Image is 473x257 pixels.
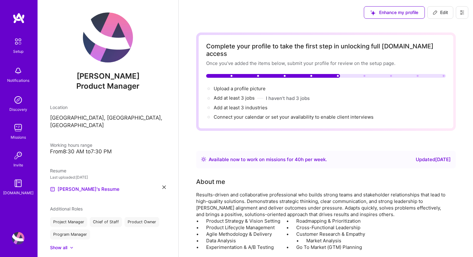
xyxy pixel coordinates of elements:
[201,157,206,162] img: Availability
[12,121,24,134] img: teamwork
[3,190,33,196] div: [DOMAIN_NAME]
[196,177,225,186] div: About me
[214,95,255,101] span: Add at least 3 jobs
[12,177,24,190] img: guide book
[162,185,166,189] i: icon Close
[214,86,266,91] span: Upload a profile picture
[9,106,27,113] div: Discovery
[12,65,24,77] img: bell
[196,191,446,250] div: Results-driven and collaborative professional who builds strong teams and stakeholder relationshi...
[206,42,446,57] div: Complete your profile to take the first step in unlocking full [DOMAIN_NAME] access
[12,149,24,162] img: Invite
[370,9,418,16] span: Enhance my profile
[11,134,26,141] div: Missions
[364,6,425,19] button: Enhance my profile
[50,104,166,111] div: Location
[125,217,159,227] div: Product Owner
[206,60,446,67] div: Once you’ve added the items below, submit your profile for review on the setup page.
[12,232,24,245] img: User Avatar
[433,9,448,16] span: Edit
[266,95,310,101] button: I haven't had 3 jobs
[50,185,120,193] a: [PERSON_NAME]'s Resume
[13,48,23,55] div: Setup
[209,156,327,163] div: Available now to work on missions for h per week .
[50,187,55,192] img: Resume
[50,114,166,129] p: [GEOGRAPHIC_DATA], [GEOGRAPHIC_DATA], [GEOGRAPHIC_DATA]
[50,206,83,211] span: Additional Roles
[50,174,166,180] div: Last uploaded: [DATE]
[76,82,140,91] span: Product Manager
[50,168,66,173] span: Resume
[295,156,301,162] span: 40
[50,245,67,251] div: Show all
[214,114,374,120] span: Connect your calendar or set your availability to enable client interviews
[83,12,133,62] img: User Avatar
[50,142,92,148] span: Working hours range
[427,6,453,19] button: Edit
[13,12,25,24] img: logo
[12,94,24,106] img: discovery
[416,156,451,163] div: Updated [DATE]
[50,230,90,240] div: Program Manager
[50,217,87,227] div: Project Manager
[50,148,166,155] div: From 8:30 AM to 7:30 PM
[90,217,122,227] div: Chief of Staff
[50,72,166,81] span: [PERSON_NAME]
[214,105,267,111] span: Add at least 3 industries
[12,35,25,48] img: setup
[13,162,23,168] div: Invite
[10,232,26,245] a: User Avatar
[7,77,29,84] div: Notifications
[370,10,375,15] i: icon SuggestedTeams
